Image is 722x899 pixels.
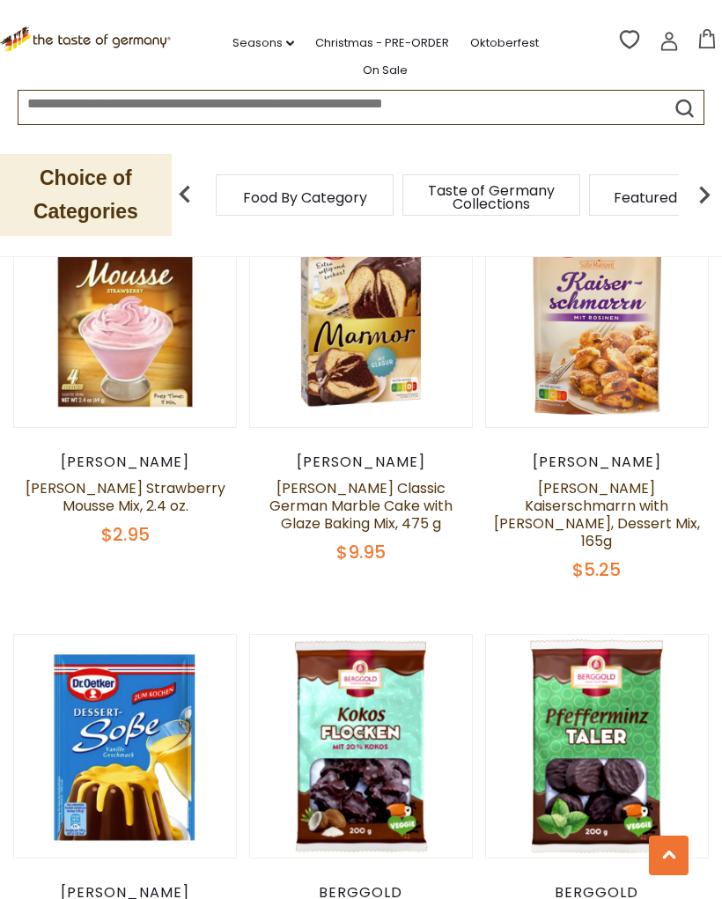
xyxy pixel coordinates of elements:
[243,191,367,204] a: Food By Category
[486,635,708,857] img: Berggold Chocolate Mint "Thaler", 200g
[336,540,386,564] span: $9.95
[250,635,472,857] img: Berggold Chocolate Coconut Confections, 200g
[232,33,294,53] a: Seasons
[26,478,225,516] a: [PERSON_NAME] Strawberry Mousse Mix, 2.4 oz.
[363,61,408,80] a: On Sale
[421,184,562,210] a: Taste of Germany Collections
[494,478,700,551] a: [PERSON_NAME] Kaiserschmarrn with [PERSON_NAME], Dessert Mix, 165g
[101,522,150,547] span: $2.95
[687,177,722,212] img: next arrow
[249,453,473,471] div: [PERSON_NAME]
[485,453,709,471] div: [PERSON_NAME]
[572,557,621,582] span: $5.25
[315,33,449,53] a: Christmas - PRE-ORDER
[250,205,472,427] img: Dr. Oetker Classic German Marble Cake with Glaze Baking Mix, 475 g
[14,205,236,427] img: Dr. Oetker Strawberry Mousse Mix, 2.4 oz.
[167,177,203,212] img: previous arrow
[470,33,539,53] a: Oktoberfest
[486,205,708,427] img: Dr. Oetker Kaiserschmarrn with Raisins, Dessert Mix, 165g
[13,453,237,471] div: [PERSON_NAME]
[269,478,453,534] a: [PERSON_NAME] Classic German Marble Cake with Glaze Baking Mix, 475 g
[14,635,236,857] img: Dr. Oetker Dessert Sauce, Vanilla zum Kochen, 3 packets, 500g.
